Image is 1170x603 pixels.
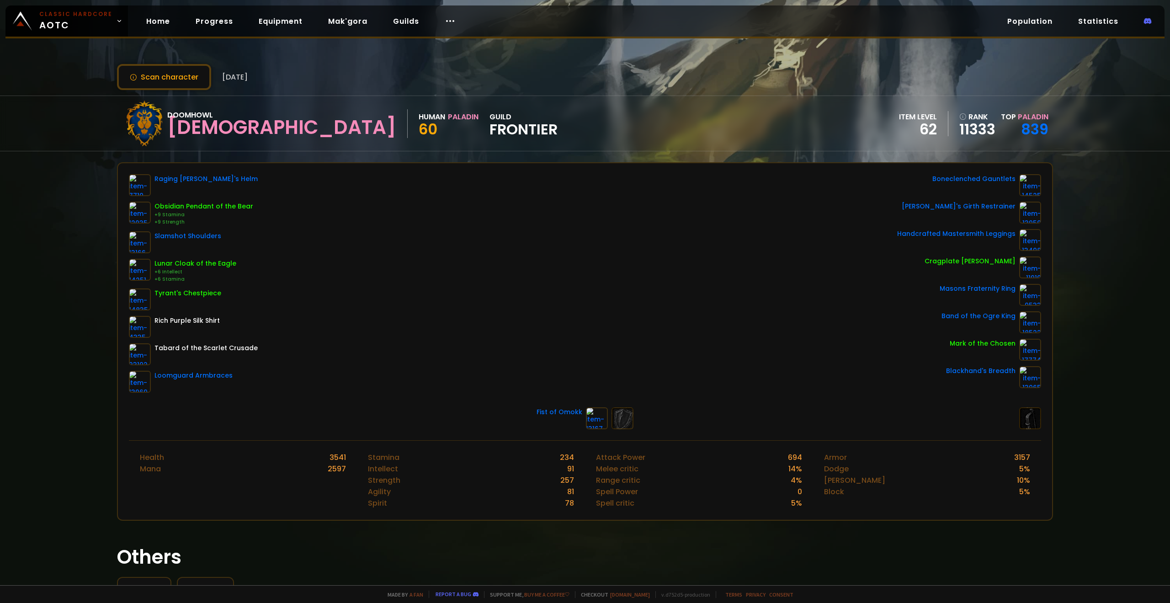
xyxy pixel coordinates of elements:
div: Tabard of the Scarlet Crusade [154,343,258,353]
div: 78 [565,497,574,509]
div: 5 % [791,497,802,509]
a: Buy me a coffee [524,591,569,598]
div: Lunar Cloak of the Eagle [154,259,236,268]
div: Intellect [368,463,398,475]
div: Obsidian Pendant of the Bear [154,202,253,211]
a: Mak'gora [321,12,375,31]
div: 81 [567,486,574,497]
img: item-13965 [1019,366,1041,388]
a: Progress [188,12,240,31]
h1: Others [117,543,1053,571]
div: +9 Strength [154,219,253,226]
div: Rich Purple Silk Shirt [154,316,220,326]
img: item-14835 [129,288,151,310]
div: 3541 [330,452,346,463]
img: item-4335 [129,316,151,338]
div: Band of the Ogre King [941,311,1016,321]
div: Strength [368,475,400,486]
div: Spell Power [596,486,638,497]
span: Paladin [1018,112,1048,122]
div: Loomguard Armbraces [154,371,233,380]
span: Checkout [575,591,650,598]
div: Melee critic [596,463,638,475]
a: Guilds [386,12,426,31]
div: Block [824,486,844,497]
div: item level [899,111,937,123]
span: 60 [419,119,437,139]
div: Dodge [824,463,849,475]
img: item-18522 [1019,311,1041,333]
a: Terms [725,591,742,598]
a: Population [1000,12,1060,31]
div: Fist of Omokk [537,407,582,417]
div: Paladin [448,111,479,123]
div: [PERSON_NAME]'s Girth Restrainer [902,202,1016,211]
div: 694 [788,452,802,463]
div: rank [959,111,995,123]
div: Human [419,111,445,123]
img: item-13969 [129,371,151,393]
div: guild [489,111,558,136]
div: Top [1001,111,1048,123]
img: item-13167 [586,407,608,429]
div: +9 Stamina [154,211,253,219]
div: Doomhowl [167,109,396,121]
div: 0 [798,486,802,497]
div: Boneclenched Gauntlets [932,174,1016,184]
div: Handcrafted Mastersmith Leggings [897,229,1016,239]
img: item-13166 [129,231,151,253]
div: Armor [824,452,847,463]
span: Frontier [489,123,558,136]
a: Classic HardcoreAOTC [5,5,128,37]
img: item-14251 [129,259,151,281]
img: item-13498 [1019,229,1041,251]
a: Equipment [251,12,310,31]
div: Range critic [596,475,640,486]
div: 62 [899,123,937,136]
img: item-13959 [1019,202,1041,224]
div: Spirit [368,497,387,509]
div: Tyrant's Chestpiece [154,288,221,298]
div: 14 % [788,463,802,475]
div: 2597 [328,463,346,475]
div: Mark of the Chosen [950,339,1016,348]
a: 11333 [959,123,995,136]
div: +6 Stamina [154,276,236,283]
div: 3157 [1014,452,1030,463]
div: 5 % [1019,486,1030,497]
div: Raging [PERSON_NAME]'s Helm [154,174,258,184]
img: item-7719 [129,174,151,196]
span: Made by [382,591,423,598]
span: [DATE] [222,71,248,83]
img: item-9533 [1019,284,1041,306]
div: 234 [560,452,574,463]
div: Mana [140,463,161,475]
div: [DEMOGRAPHIC_DATA] [167,121,396,134]
div: 4 % [791,475,802,486]
div: +6 Intellect [154,268,236,276]
span: Support me, [484,591,569,598]
div: 91 [567,463,574,475]
div: Health [140,452,164,463]
a: a fan [409,591,423,598]
a: Consent [769,591,793,598]
a: Report a bug [436,591,471,598]
a: 839 [1021,119,1048,139]
div: [PERSON_NAME] [824,475,885,486]
div: Slamshot Shoulders [154,231,221,241]
img: item-17774 [1019,339,1041,361]
div: 5 % [1019,463,1030,475]
a: Privacy [746,591,766,598]
a: [DOMAIN_NAME] [610,591,650,598]
img: item-14525 [1019,174,1041,196]
div: Blackhand's Breadth [946,366,1016,376]
a: Statistics [1071,12,1126,31]
div: Masons Fraternity Ring [940,284,1016,293]
div: 10 % [1017,475,1030,486]
span: AOTC [39,10,112,32]
button: Scan character [117,64,211,90]
img: item-12035 [129,202,151,224]
div: Spell critic [596,497,634,509]
div: 257 [560,475,574,486]
div: Agility [368,486,391,497]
